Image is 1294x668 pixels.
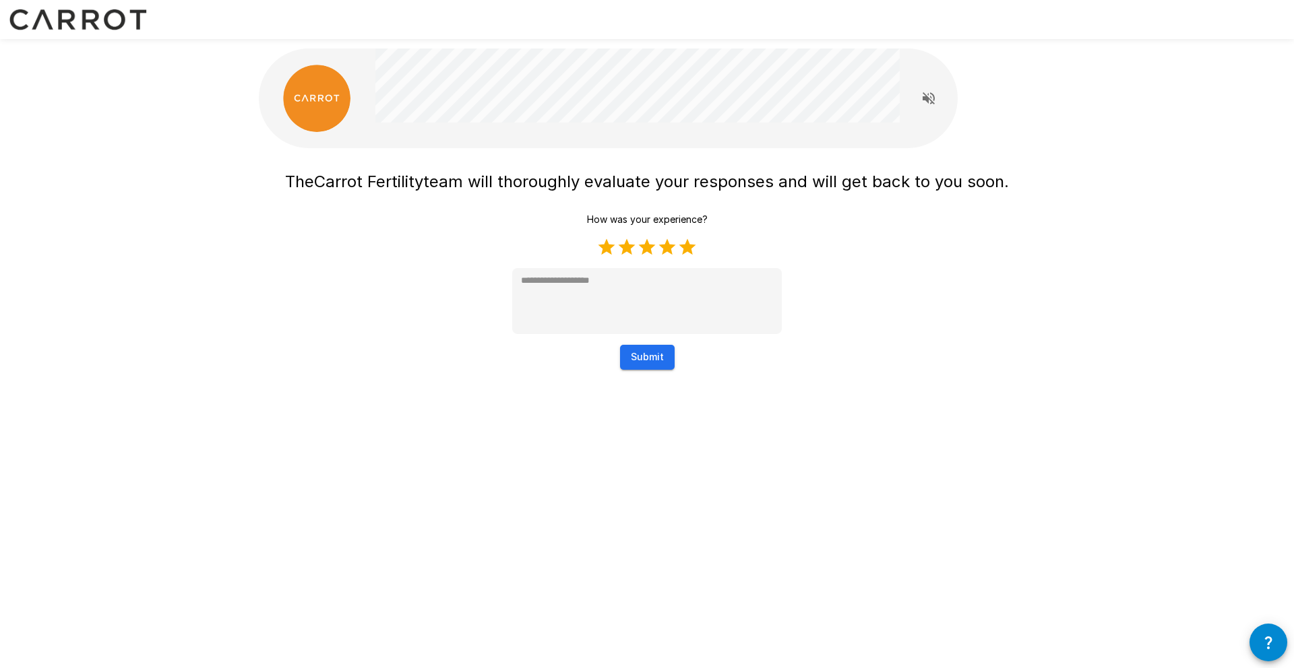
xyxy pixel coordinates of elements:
button: Submit [620,345,675,370]
img: carrot_logo.png [283,65,350,132]
span: Carrot Fertility [314,172,423,191]
span: team will thoroughly evaluate your responses and will get back to you soon. [423,172,1009,191]
p: How was your experience? [587,213,708,226]
button: Read questions aloud [915,85,942,112]
span: The [285,172,314,191]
